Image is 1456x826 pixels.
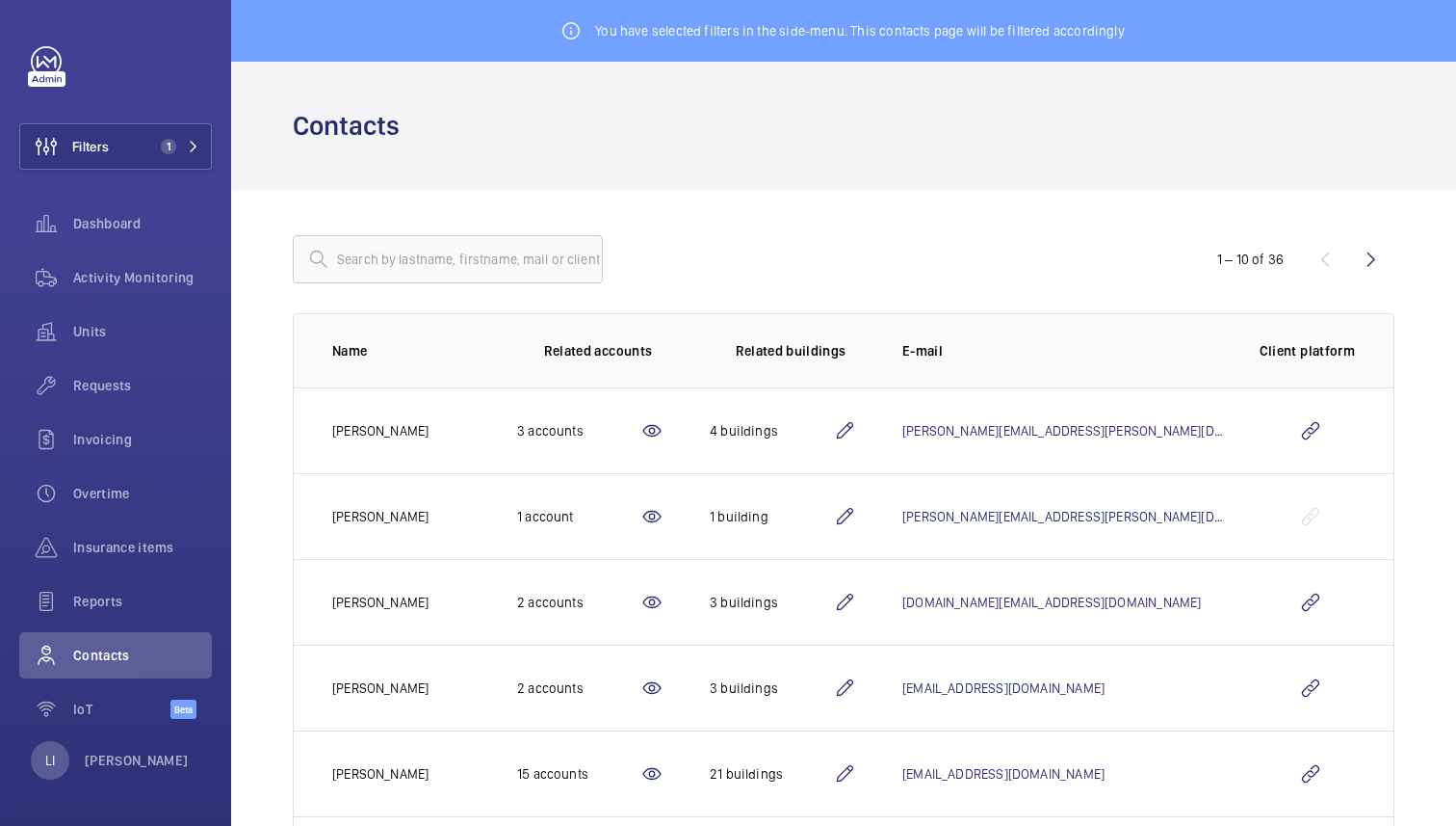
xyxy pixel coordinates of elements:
span: Insurance items [73,538,212,557]
span: 1 [161,139,176,154]
a: [PERSON_NAME][EMAIL_ADDRESS][PERSON_NAME][DOMAIN_NAME] [902,509,1298,524]
p: Related accounts [544,341,653,360]
div: 1 account [517,507,640,526]
span: Requests [73,376,212,395]
p: Client platform [1260,341,1355,360]
span: Contacts [73,646,212,665]
input: Search by lastname, firstname, mail or client [293,235,603,283]
a: [EMAIL_ADDRESS][DOMAIN_NAME] [902,766,1105,782]
div: 2 accounts [517,679,640,698]
div: 1 building [710,507,833,526]
span: Overtime [73,484,212,503]
p: E-mail [902,341,1229,360]
h1: Contacts [293,108,411,144]
p: [PERSON_NAME] [332,764,429,784]
p: [PERSON_NAME] [332,507,429,526]
div: 3 buildings [710,679,833,698]
span: Reports [73,592,212,611]
span: Dashboard [73,214,212,233]
span: Beta [170,700,196,719]
p: [PERSON_NAME] [332,679,429,698]
span: IoT [73,700,170,719]
span: Units [73,322,212,341]
p: [PERSON_NAME] [85,751,189,770]
a: [EMAIL_ADDRESS][DOMAIN_NAME] [902,680,1105,696]
a: [DOMAIN_NAME][EMAIL_ADDRESS][DOMAIN_NAME] [902,595,1201,610]
p: [PERSON_NAME] [332,421,429,440]
button: Filters1 [19,123,212,170]
div: 4 buildings [710,421,833,440]
p: Name [332,341,486,360]
span: Invoicing [73,430,212,449]
div: 3 buildings [710,593,833,612]
p: [PERSON_NAME] [332,593,429,612]
p: Related buildings [736,341,846,360]
span: Filters [72,137,109,156]
p: LI [45,751,55,770]
a: [PERSON_NAME][EMAIL_ADDRESS][PERSON_NAME][DOMAIN_NAME] [902,423,1298,439]
div: 15 accounts [517,764,640,784]
div: 1 – 10 of 36 [1217,250,1284,269]
div: 2 accounts [517,593,640,612]
span: Activity Monitoring [73,268,212,287]
div: 21 buildings [710,764,833,784]
div: 3 accounts [517,421,640,440]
